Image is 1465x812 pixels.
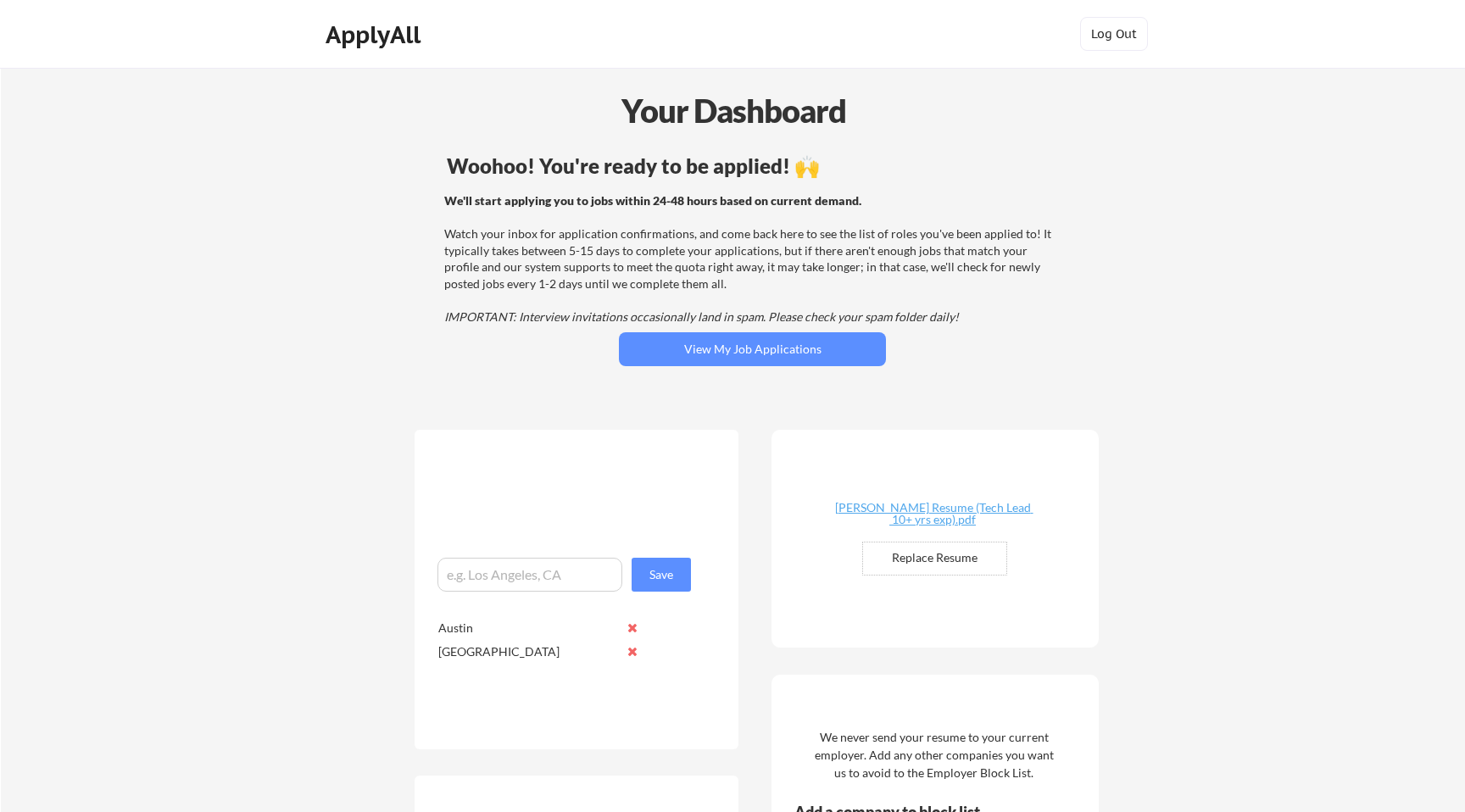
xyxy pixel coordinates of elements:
a: [PERSON_NAME] Resume (Tech Lead 10+ yrs exp).pdf [832,502,1033,528]
button: View My Job Applications [619,332,886,366]
button: Log Out [1080,17,1148,51]
strong: We'll start applying you to jobs within 24-48 hours based on current demand. [444,193,861,208]
div: We never send your resume to your current employer. Add any other companies you want us to avoid ... [813,728,1055,781]
div: Your Dashboard [2,86,1465,135]
div: [GEOGRAPHIC_DATA] [438,643,617,660]
div: Austin [438,620,617,637]
div: Woohoo! You're ready to be applied! 🙌 [447,156,1058,176]
div: [PERSON_NAME] Resume (Tech Lead 10+ yrs exp).pdf [832,502,1033,526]
div: ApplyAll [326,20,426,49]
input: e.g. Los Angeles, CA [437,558,622,592]
em: IMPORTANT: Interview invitations occasionally land in spam. Please check your spam folder daily! [444,309,959,324]
div: Watch your inbox for application confirmations, and come back here to see the list of roles you'v... [444,192,1056,325]
button: Save [632,558,691,592]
